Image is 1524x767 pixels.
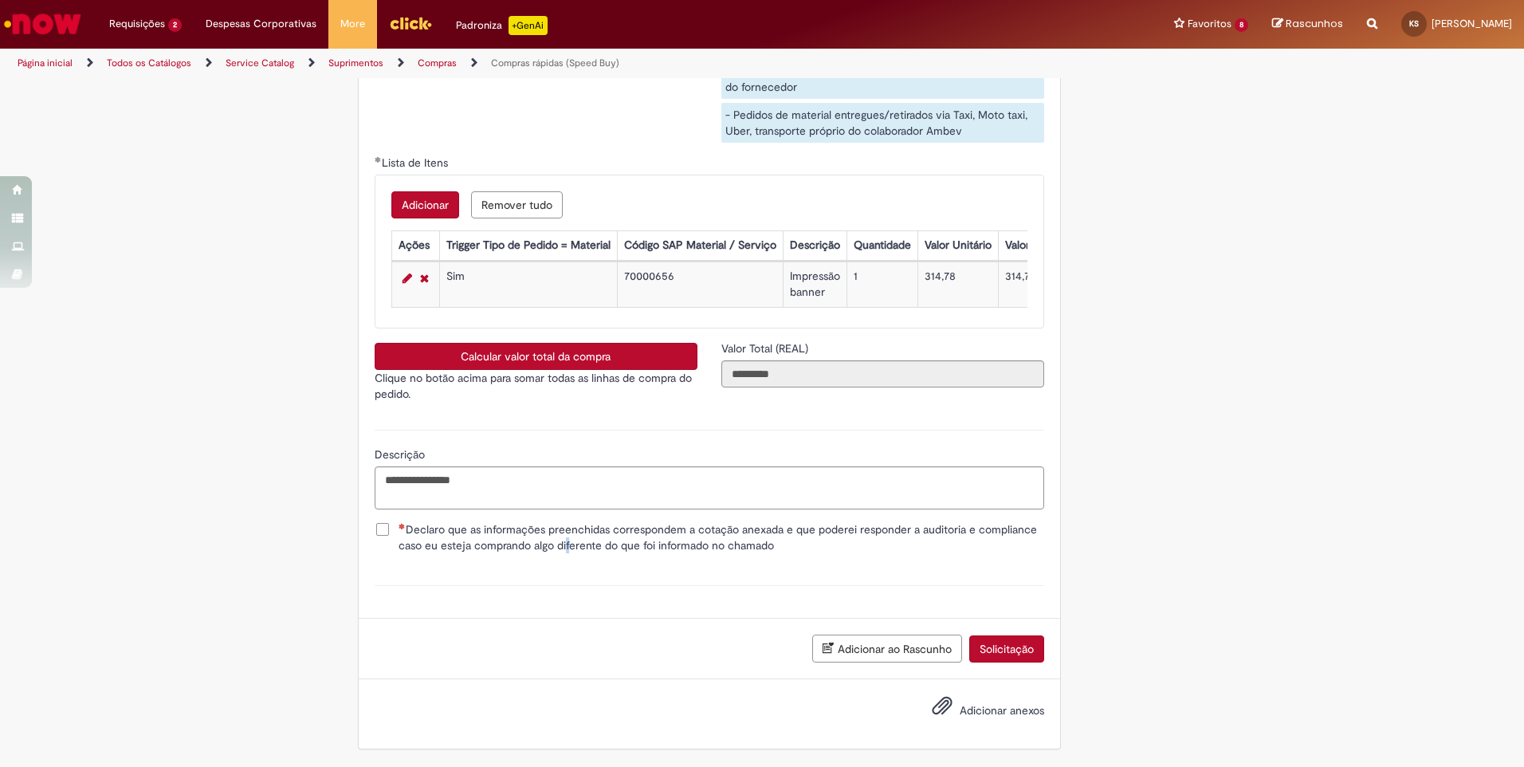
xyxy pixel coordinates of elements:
[226,57,294,69] a: Service Catalog
[107,57,191,69] a: Todos os Catálogos
[375,370,697,402] p: Clique no botão acima para somar todas as linhas de compra do pedido.
[1272,17,1343,32] a: Rascunhos
[340,16,365,32] span: More
[328,57,383,69] a: Suprimentos
[18,57,73,69] a: Página inicial
[375,447,428,462] span: Descrição
[491,57,619,69] a: Compras rápidas (Speed Buy)
[917,262,998,308] td: 314,78
[456,16,548,35] div: Padroniza
[812,635,962,663] button: Adicionar ao Rascunho
[206,16,316,32] span: Despesas Corporativas
[391,231,439,261] th: Ações
[439,231,617,261] th: Trigger Tipo de Pedido = Material
[509,16,548,35] p: +GenAi
[998,231,1100,261] th: Valor Total Moeda
[783,231,846,261] th: Descrição
[1188,16,1231,32] span: Favoritos
[1432,17,1512,30] span: [PERSON_NAME]
[721,103,1044,143] div: - Pedidos de material entregues/retirados via Taxi, Moto taxi, Uber, transporte próprio do colabo...
[998,262,1100,308] td: 314,78
[1235,18,1248,32] span: 8
[721,360,1044,387] input: Valor Total (REAL)
[471,191,563,218] button: Remove all rows for Lista de Itens
[399,521,1044,553] span: Declaro que as informações preenchidas correspondem a cotação anexada e que poderei responder a a...
[721,59,1044,99] div: - Pedido de material cuja responsabilidade de pagar o frete é do fornecedor
[375,466,1044,509] textarea: Descrição
[917,231,998,261] th: Valor Unitário
[721,341,811,356] span: Somente leitura - Valor Total (REAL)
[617,231,783,261] th: Código SAP Material / Serviço
[1409,18,1419,29] span: KS
[399,523,406,529] span: Necessários
[617,262,783,308] td: 70000656
[382,155,451,170] span: Lista de Itens
[846,231,917,261] th: Quantidade
[375,156,382,163] span: Obrigatório Preenchido
[416,269,433,288] a: Remover linha 1
[418,57,457,69] a: Compras
[439,262,617,308] td: Sim
[12,49,1004,78] ul: Trilhas de página
[389,11,432,35] img: click_logo_yellow_360x200.png
[960,703,1044,718] span: Adicionar anexos
[1286,16,1343,31] span: Rascunhos
[969,635,1044,663] button: Solicitação
[721,340,811,356] label: Somente leitura - Valor Total (REAL)
[391,191,459,218] button: Add a row for Lista de Itens
[399,269,416,288] a: Editar Linha 1
[2,8,84,40] img: ServiceNow
[846,262,917,308] td: 1
[109,16,165,32] span: Requisições
[375,343,697,370] button: Calcular valor total da compra
[168,18,182,32] span: 2
[783,262,846,308] td: Impressão banner
[928,691,956,728] button: Adicionar anexos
